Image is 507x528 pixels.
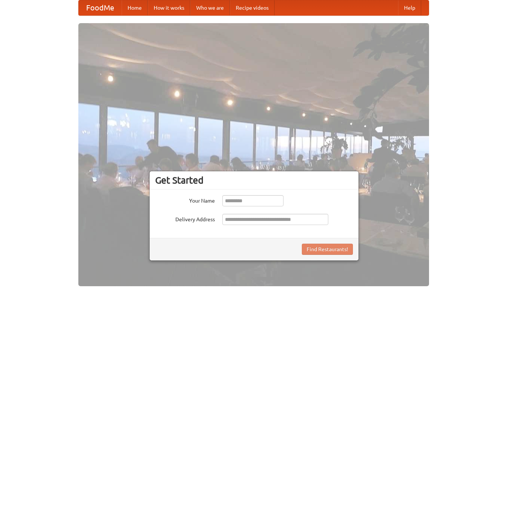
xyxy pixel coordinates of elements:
[398,0,421,15] a: Help
[155,195,215,204] label: Your Name
[148,0,190,15] a: How it works
[302,244,353,255] button: Find Restaurants!
[155,175,353,186] h3: Get Started
[122,0,148,15] a: Home
[79,0,122,15] a: FoodMe
[230,0,275,15] a: Recipe videos
[155,214,215,223] label: Delivery Address
[190,0,230,15] a: Who we are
